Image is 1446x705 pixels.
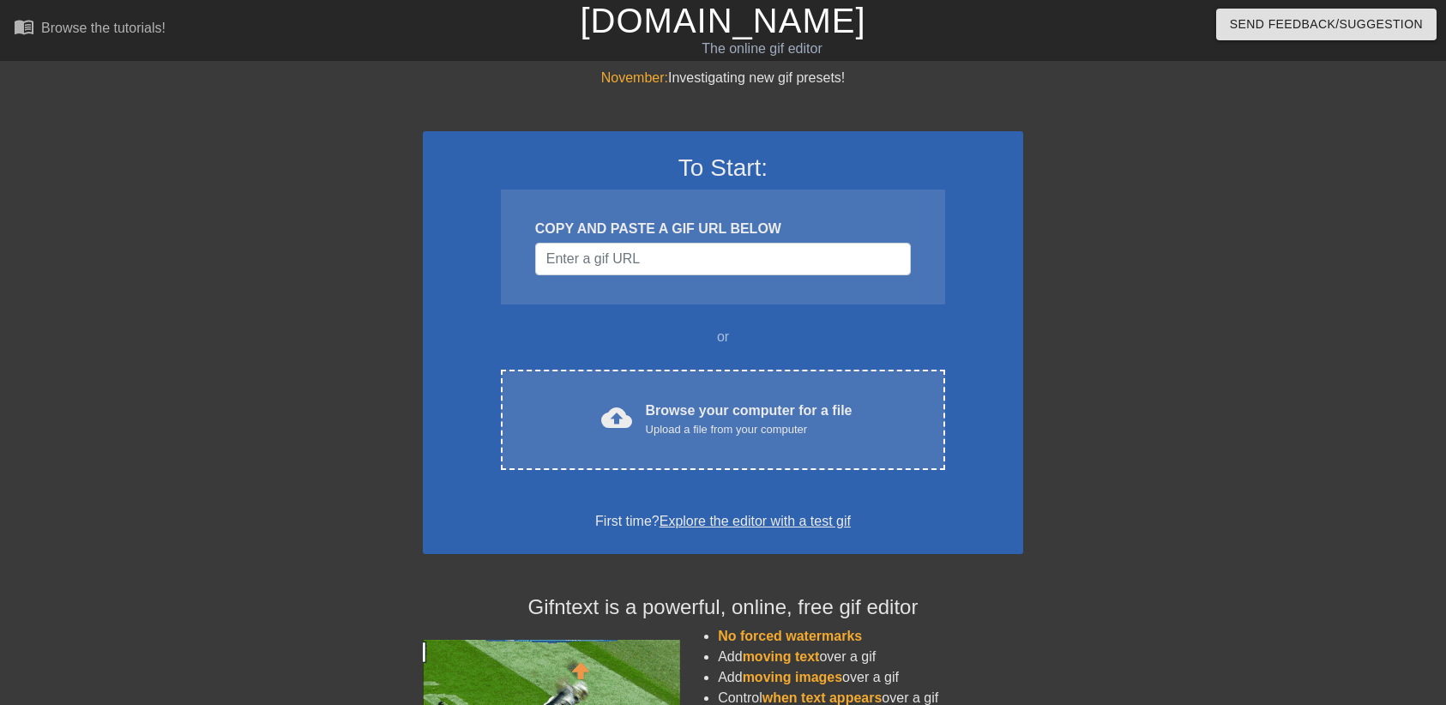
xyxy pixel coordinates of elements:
span: cloud_upload [601,402,632,433]
span: moving text [743,649,820,664]
span: Send Feedback/Suggestion [1230,14,1423,35]
span: moving images [743,670,842,684]
div: or [467,327,979,347]
a: [DOMAIN_NAME] [580,2,865,39]
li: Add over a gif [718,667,1023,688]
div: Browse the tutorials! [41,21,166,35]
div: First time? [445,511,1001,532]
div: COPY AND PASTE A GIF URL BELOW [535,219,911,239]
span: No forced watermarks [718,629,862,643]
span: November: [601,70,668,85]
h3: To Start: [445,154,1001,183]
a: Browse the tutorials! [14,16,166,43]
h4: Gifntext is a powerful, online, free gif editor [423,595,1023,620]
div: The online gif editor [491,39,1033,59]
input: Username [535,243,911,275]
div: Upload a file from your computer [646,421,853,438]
li: Add over a gif [718,647,1023,667]
button: Send Feedback/Suggestion [1216,9,1437,40]
span: menu_book [14,16,34,37]
a: Explore the editor with a test gif [660,514,851,528]
div: Browse your computer for a file [646,401,853,438]
div: Investigating new gif presets! [423,68,1023,88]
span: when text appears [762,690,883,705]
